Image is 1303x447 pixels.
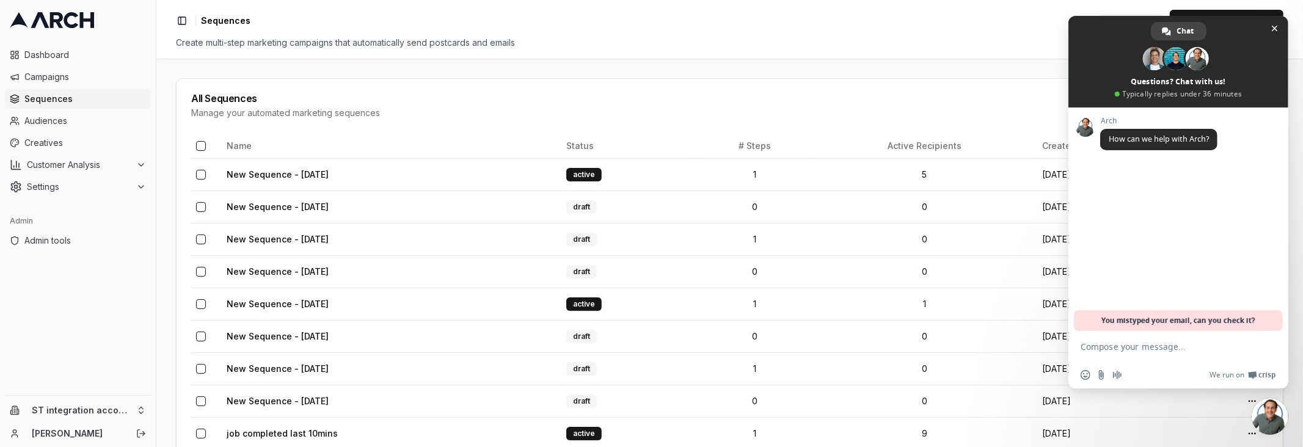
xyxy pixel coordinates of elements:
[5,89,151,109] a: Sequences
[24,93,146,105] span: Sequences
[176,37,1283,49] div: Create multi-step marketing campaigns that automatically send postcards and emails
[1098,14,1165,27] div: Email Sandbox
[561,134,698,158] th: Status
[1037,385,1156,417] td: [DATE]
[227,396,329,406] a: New Sequence - [DATE]
[24,71,146,83] span: Campaigns
[5,133,151,153] a: Creatives
[1151,22,1206,40] a: Chat
[5,401,151,420] button: ST integration account
[1210,370,1244,380] span: We run on
[1037,158,1156,191] td: [DATE]
[698,158,812,191] td: 1
[566,233,597,246] div: draft
[1037,288,1156,320] td: [DATE]
[227,169,329,180] a: New Sequence - [DATE]
[227,234,329,244] a: New Sequence - [DATE]
[1097,370,1106,380] span: Send a file
[227,428,338,438] a: job completed last 10mins
[1037,223,1156,255] td: [DATE]
[566,394,597,408] div: draft
[191,93,1268,103] div: All Sequences
[698,223,812,255] td: 1
[1252,398,1288,435] a: Close chat
[1037,320,1156,352] td: [DATE]
[1112,370,1122,380] span: Audio message
[227,363,329,374] a: New Sequence - [DATE]
[5,67,151,87] a: Campaigns
[1081,370,1090,380] span: Insert an emoji
[1170,10,1283,32] a: Create Sequence
[566,362,597,376] div: draft
[698,134,812,158] th: # Steps
[566,265,597,278] div: draft
[24,234,146,247] span: Admin tools
[812,191,1038,223] td: 0
[32,405,131,416] span: ST integration account
[5,231,151,250] a: Admin tools
[1258,370,1276,380] span: Crisp
[5,111,151,131] a: Audiences
[32,427,123,440] a: [PERSON_NAME]
[24,115,146,127] span: Audiences
[5,177,151,197] button: Settings
[698,385,812,417] td: 0
[133,425,150,442] button: Log out
[5,45,151,65] a: Dashboard
[812,134,1038,158] th: Active Recipients
[698,288,812,320] td: 1
[1100,117,1217,125] span: Arch
[566,200,597,214] div: draft
[27,159,131,171] span: Customer Analysis
[812,223,1038,255] td: 0
[227,266,329,277] a: New Sequence - [DATE]
[812,288,1038,320] td: 1
[698,320,812,352] td: 0
[566,297,602,311] div: active
[698,352,812,385] td: 1
[566,330,597,343] div: draft
[201,15,250,27] span: Sequences
[1177,22,1194,40] span: Chat
[812,352,1038,385] td: 0
[1037,352,1156,385] td: [DATE]
[1109,134,1209,144] span: How can we help with Arch?
[812,255,1038,288] td: 0
[24,137,146,149] span: Creatives
[812,158,1038,191] td: 5
[27,181,131,193] span: Settings
[1101,310,1255,331] span: You mistyped your email, can you check it?
[5,211,151,231] div: Admin
[1210,370,1276,380] a: We run onCrisp
[227,202,329,212] a: New Sequence - [DATE]
[1081,331,1252,362] textarea: Compose your message...
[191,107,1268,119] div: Manage your automated marketing sequences
[812,385,1038,417] td: 0
[5,155,151,175] button: Customer Analysis
[227,299,329,309] a: New Sequence - [DATE]
[201,15,250,27] nav: breadcrumb
[1037,134,1156,158] th: Created
[1037,191,1156,223] td: [DATE]
[812,320,1038,352] td: 0
[24,49,146,61] span: Dashboard
[698,255,812,288] td: 0
[698,191,812,223] td: 0
[227,331,329,341] a: New Sequence - [DATE]
[566,427,602,440] div: active
[1268,22,1281,35] span: Close chat
[222,134,561,158] th: Name
[1037,255,1156,288] td: [DATE]
[566,168,602,181] div: active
